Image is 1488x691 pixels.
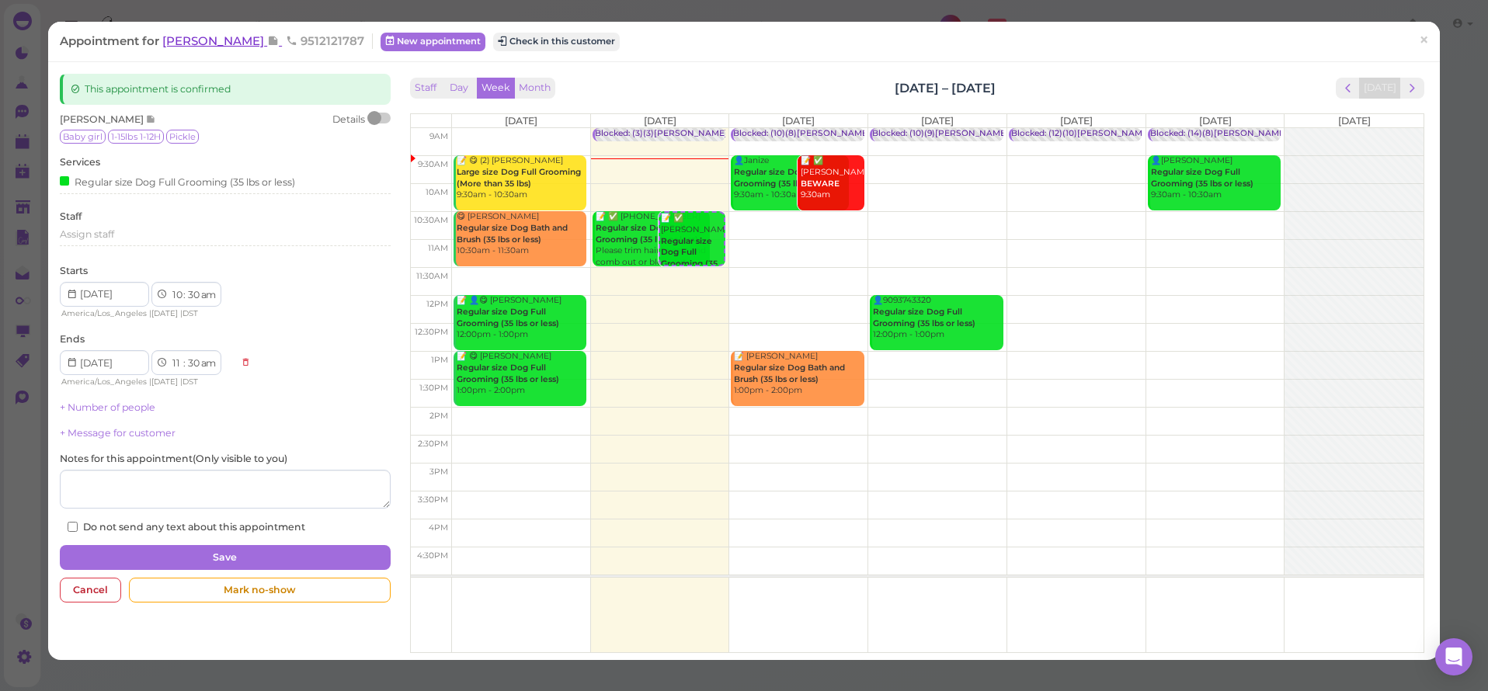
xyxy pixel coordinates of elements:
[429,411,448,421] span: 2pm
[734,167,836,189] b: Regular size Dog Full Grooming (35 lbs or less)
[267,33,282,48] span: Note
[1150,128,1424,140] div: Blocked: (14)(8)[PERSON_NAME],[PERSON_NAME] • appointment
[801,179,840,189] b: BEWARE
[286,33,364,48] span: 9512121787
[456,155,586,201] div: 📝 😋 (2) [PERSON_NAME] 9:30am - 10:30am
[426,187,448,197] span: 10am
[414,215,448,225] span: 10:30am
[60,401,155,413] a: + Number of people
[921,115,954,127] span: [DATE]
[60,578,121,602] div: Cancel
[873,307,975,328] b: Regular size Dog Full Grooming (35 lbs or less)
[457,363,559,384] b: Regular size Dog Full Grooming (35 lbs or less)
[514,78,555,99] button: Month
[146,113,156,125] span: Note
[596,223,698,245] b: Regular size Dog Full Grooming (35 lbs or less)
[456,351,586,397] div: 📝 😋 [PERSON_NAME] 1:00pm - 2:00pm
[431,355,448,365] span: 1pm
[895,79,996,97] h2: [DATE] – [DATE]
[660,213,724,304] div: 📝 ✅ [PERSON_NAME] 10:30am - 11:30am
[417,550,448,561] span: 4:30pm
[410,78,441,99] button: Staff
[129,578,390,602] div: Mark no-show
[505,115,537,127] span: [DATE]
[872,295,1003,341] div: 👤9093743320 12:00pm - 1:00pm
[733,128,931,140] div: Blocked: (10)(8)[PERSON_NAME] • appointment
[733,155,848,201] div: 👤Janize 9:30am - 10:30am
[151,308,178,318] span: [DATE]
[332,113,365,127] div: Details
[381,33,485,51] a: New appointment
[60,307,233,321] div: | |
[1419,30,1429,51] span: ×
[1150,155,1281,201] div: 👤[PERSON_NAME] 9:30am - 10:30am
[68,520,305,534] label: Do not send any text about this appointment
[151,377,178,387] span: [DATE]
[415,327,448,337] span: 12:30pm
[183,377,198,387] span: DST
[1410,23,1438,59] a: ×
[418,159,448,169] span: 9:30am
[457,307,559,328] b: Regular size Dog Full Grooming (35 lbs or less)
[428,243,448,253] span: 11am
[61,308,147,318] span: America/Los_Angeles
[493,33,620,51] button: Check in this customer
[60,375,233,389] div: | |
[60,155,100,169] label: Services
[1151,167,1253,189] b: Regular size Dog Full Grooming (35 lbs or less)
[734,363,845,384] b: Regular size Dog Bath and Brush (35 lbs or less)
[68,522,78,532] input: Do not send any text about this appointment
[416,271,448,281] span: 11:30am
[595,211,710,291] div: 📝 ✅ [PHONE_NUMBER] Please trim hair in ears and comb out or blow out excess hair. 10:30am - 11:30am
[60,452,287,466] label: Notes for this appointment ( Only visible to you )
[457,167,581,189] b: Large size Dog Full Grooming (More than 35 lbs)
[60,264,88,278] label: Starts
[1011,128,1308,140] div: Blocked: (12)(10)[PERSON_NAME] Lulu [PERSON_NAME] • appointment
[60,545,390,570] button: Save
[1359,78,1401,99] button: [DATE]
[429,131,448,141] span: 9am
[418,439,448,449] span: 2:30pm
[1336,78,1360,99] button: prev
[1435,638,1472,675] div: Open Intercom Messenger
[60,427,176,439] a: + Message for customer
[419,383,448,393] span: 1:30pm
[60,33,373,49] div: Appointment for
[429,523,448,533] span: 4pm
[1199,115,1232,127] span: [DATE]
[800,155,864,201] div: 📝 ✅ [PERSON_NAME] 9:30am
[166,130,199,144] span: Pickle
[661,236,718,280] b: Regular size Dog Full Grooming (35 lbs or less)
[733,351,864,397] div: 📝 [PERSON_NAME] 1:00pm - 2:00pm
[782,115,815,127] span: [DATE]
[162,33,267,48] span: [PERSON_NAME]
[456,295,586,341] div: 📝 👤😋 [PERSON_NAME] 12:00pm - 1:00pm
[456,211,586,257] div: 😋 [PERSON_NAME] 10:30am - 11:30am
[60,130,106,144] span: Baby girl
[183,308,198,318] span: DST
[61,377,147,387] span: America/Los_Angeles
[60,332,85,346] label: Ends
[457,223,568,245] b: Regular size Dog Bath and Brush (35 lbs or less)
[60,173,295,189] div: Regular size Dog Full Grooming (35 lbs or less)
[595,128,864,140] div: Blocked: (3)(3)[PERSON_NAME] [PERSON_NAME] • appointment
[60,210,82,224] label: Staff
[162,33,282,48] a: [PERSON_NAME]
[1400,78,1424,99] button: next
[60,74,390,105] div: This appointment is confirmed
[440,78,478,99] button: Day
[1060,115,1093,127] span: [DATE]
[872,128,1145,140] div: Blocked: (10)(9)[PERSON_NAME],[PERSON_NAME] • appointment
[426,299,448,309] span: 12pm
[429,467,448,477] span: 3pm
[1338,115,1371,127] span: [DATE]
[60,228,114,240] span: Assign staff
[108,130,164,144] span: 1-15lbs 1-12H
[477,78,515,99] button: Week
[418,495,448,505] span: 3:30pm
[60,113,146,125] span: [PERSON_NAME]
[644,115,676,127] span: [DATE]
